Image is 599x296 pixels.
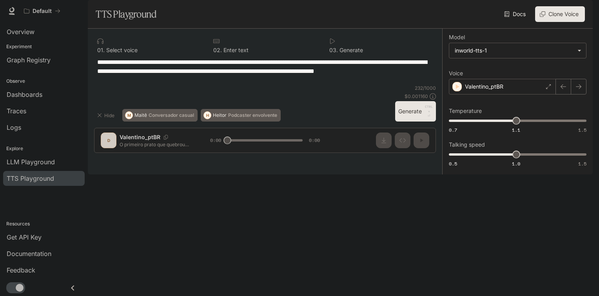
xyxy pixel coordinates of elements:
[535,6,585,22] button: Clone Voice
[449,43,586,58] div: inworld-tts-1
[425,104,433,114] p: CTRL +
[405,93,428,100] p: $ 0.001160
[97,47,105,53] p: 0 1 .
[449,71,463,76] p: Voice
[125,109,133,122] div: M
[449,35,465,40] p: Model
[465,83,503,91] p: Valentino_ptBR
[134,113,147,118] p: Maitê
[449,160,457,167] span: 0.5
[449,108,482,114] p: Temperature
[222,47,249,53] p: Enter text
[395,101,436,122] button: GenerateCTRL +⏎
[503,6,529,22] a: Docs
[33,8,52,15] p: Default
[20,3,64,19] button: All workspaces
[228,113,277,118] p: Podcaster envolvente
[122,109,198,122] button: MMaitêConversador casual
[213,47,222,53] p: 0 2 .
[578,127,586,133] span: 1.5
[213,113,227,118] p: Heitor
[449,127,457,133] span: 0.7
[201,109,281,122] button: HHeitorPodcaster envolvente
[578,160,586,167] span: 1.5
[338,47,363,53] p: Generate
[512,160,520,167] span: 1.0
[96,6,156,22] h1: TTS Playground
[512,127,520,133] span: 1.1
[449,142,485,147] p: Talking speed
[149,113,194,118] p: Conversador casual
[204,109,211,122] div: H
[105,47,138,53] p: Select voice
[329,47,338,53] p: 0 3 .
[94,109,119,122] button: Hide
[455,47,574,54] div: inworld-tts-1
[425,104,433,118] p: ⏎
[415,85,436,91] p: 232 / 1000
